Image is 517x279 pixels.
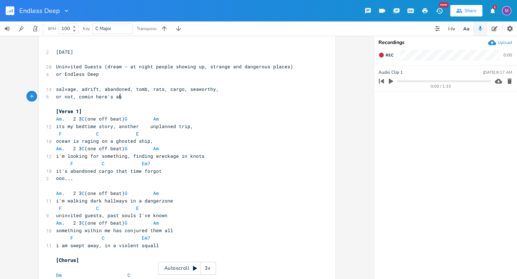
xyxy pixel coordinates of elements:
[56,86,219,92] span: salvage, adrift, abandoned, tomb, rats, cargo, seaworthy,
[56,145,62,152] span: Am
[439,2,448,8] div: New
[502,6,511,15] div: melindameshad
[137,26,156,31] div: Transpose
[95,25,111,32] span: C Major
[56,212,167,219] span: uninvited guests, past souls I've known
[56,197,173,204] span: i'm walking dark hallways in a dangerzone
[142,235,150,241] span: Em7
[56,93,122,100] span: or not, comin here's ab
[56,220,162,226] span: . 2 3 (one off beat)
[56,123,193,129] span: its my bedtime story, another unplanned trip,
[56,227,173,234] span: something within me has conjured them all
[498,40,512,45] div: Upload
[502,3,511,19] button: M
[56,242,159,249] span: i am swept away, in a violent squall
[82,116,85,122] span: C
[59,205,62,211] span: F
[125,145,127,152] span: G
[485,4,500,17] button: 1
[56,153,205,159] span: i'm looking for something, finding wreckage in knots
[59,131,62,137] span: F
[83,26,90,31] div: Key
[378,69,403,76] span: Audio Clip 1
[493,5,497,9] div: 1
[136,205,139,211] span: E
[153,116,159,122] span: Am
[153,145,159,152] span: Am
[56,63,293,70] span: Uninvited Guests (dream - at night people showing up, strange and dangerous places)
[450,5,482,16] button: Share
[56,190,162,196] span: . 2 3 (one off beat)
[142,160,150,167] span: Em7
[378,40,513,45] div: Recordings
[48,27,56,31] div: BPM
[56,108,82,114] span: [Verse 1]
[82,145,85,152] span: C
[102,160,105,167] span: C
[56,71,99,77] span: or Endless Deep
[56,145,162,152] span: . 2 3 (one off beat)
[391,84,491,88] div: 0:00 / 1:33
[201,262,214,275] div: 3x
[127,272,130,278] span: C
[465,8,477,14] div: Share
[56,138,153,144] span: ocean is raging on a ghosted ship,
[125,190,127,196] span: G
[432,4,446,17] button: New
[56,257,79,263] span: [Chorus]
[96,131,99,137] span: C
[56,116,162,122] span: . 2 3 (one off beat)
[56,272,62,278] span: Dm
[56,220,62,226] span: Am
[376,49,396,61] button: Rec
[70,160,73,167] span: F
[56,190,62,196] span: Am
[125,116,127,122] span: G
[153,190,159,196] span: Am
[158,262,216,275] div: Autoscroll
[56,116,62,122] span: Am
[483,70,512,74] div: [DATE] 8:17 AM
[82,190,85,196] span: C
[82,220,85,226] span: C
[56,175,73,181] span: ooo...
[136,131,139,137] span: E
[19,8,60,14] span: Endless Deep
[56,168,162,174] span: it's abandoned cargo that time forgot
[102,235,105,241] span: C
[153,220,159,226] span: Am
[386,53,393,58] span: Rec
[488,39,512,46] button: Upload
[125,220,127,226] span: G
[70,235,73,241] span: F
[96,205,99,211] span: C
[56,49,73,55] span: [DATE]
[503,53,512,57] div: 0:00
